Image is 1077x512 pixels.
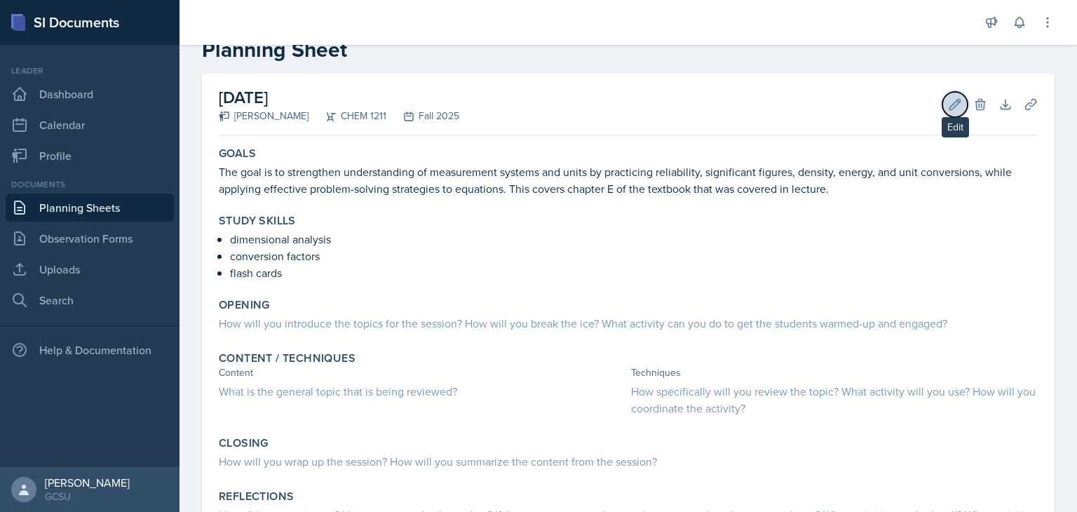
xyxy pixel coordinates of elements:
[6,194,174,222] a: Planning Sheets
[6,286,174,314] a: Search
[219,298,270,312] label: Opening
[219,85,459,110] h2: [DATE]
[219,147,256,161] label: Goals
[45,490,130,504] div: GCSU
[6,336,174,364] div: Help & Documentation
[219,453,1038,470] div: How will you wrap up the session? How will you summarize the content from the session?
[6,142,174,170] a: Profile
[219,436,269,450] label: Closing
[45,476,130,490] div: [PERSON_NAME]
[230,231,1038,248] p: dimensional analysis
[219,315,1038,332] div: How will you introduce the topics for the session? How will you break the ice? What activity can ...
[6,224,174,252] a: Observation Forms
[942,92,968,117] button: Edit
[219,163,1038,197] p: The goal is to strengthen understanding of measurement systems and units by practicing reliabilit...
[631,365,1038,380] div: Techniques
[631,383,1038,417] div: How specifically will you review the topic? What activity will you use? How will you coordinate t...
[309,109,386,123] div: CHEM 1211
[230,264,1038,281] p: flash cards
[6,255,174,283] a: Uploads
[6,178,174,191] div: Documents
[219,490,294,504] label: Reflections
[219,383,625,400] div: What is the general topic that is being reviewed?
[219,365,625,380] div: Content
[219,351,355,365] label: Content / Techniques
[230,248,1038,264] p: conversion factors
[386,109,459,123] div: Fall 2025
[6,80,174,108] a: Dashboard
[202,37,1055,62] h2: Planning Sheet
[219,214,296,228] label: Study Skills
[6,65,174,77] div: Leader
[6,111,174,139] a: Calendar
[219,109,309,123] div: [PERSON_NAME]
